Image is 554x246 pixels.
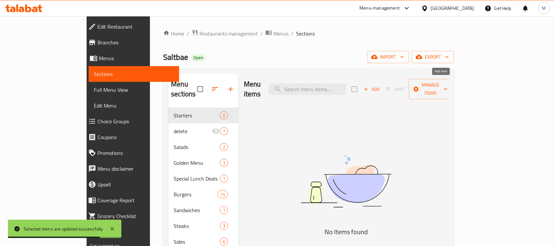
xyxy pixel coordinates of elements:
button: Add [361,84,382,94]
span: Coupons [97,133,174,141]
div: Menu-management [360,4,400,12]
span: 6 [220,239,228,245]
a: Choice Groups [83,113,179,129]
span: 7 [220,128,228,135]
h5: No Items found [264,227,428,237]
a: Menus [83,50,179,66]
span: Upsell [97,181,174,188]
a: Coupons [83,129,179,145]
div: items [220,159,228,167]
h2: Menu sections [171,79,197,99]
nav: breadcrumb [163,29,454,38]
button: Manage items [409,79,453,99]
img: dish.svg [264,138,428,225]
a: Sections [89,66,179,82]
span: Grocery Checklist [97,212,174,220]
span: Sort sections [207,81,223,97]
span: Promotions [97,149,174,157]
span: Branches [97,38,174,46]
a: Menu disclaimer [83,161,179,177]
span: Menus [273,30,288,37]
span: Sections [94,70,174,78]
div: items [220,222,228,230]
div: Salads2 [168,139,239,155]
span: 3 [220,160,228,166]
span: Edit Restaurant [97,23,174,31]
button: import [367,51,409,63]
span: Starters [174,111,220,119]
span: Menus [99,54,174,62]
span: Sections [296,30,315,37]
span: Open [191,55,206,61]
span: Full Menu View [94,86,174,94]
span: delete [174,127,212,135]
a: Upsell [83,177,179,192]
div: Steaks3 [168,218,239,234]
span: export [417,53,449,61]
span: Restaurants management [200,30,258,37]
span: import [373,53,404,61]
a: Full Menu View [89,82,179,98]
a: Edit Menu [89,98,179,113]
div: delete7 [168,123,239,139]
span: Golden Menu [174,159,220,167]
h2: Menu items [244,79,261,99]
span: 0 [220,112,228,119]
span: 2 [220,144,228,150]
span: Coverage Report [97,196,174,204]
span: Sort items [382,84,409,94]
span: Sides [174,238,220,246]
div: items [220,111,228,119]
span: Menu disclaimer [97,165,174,173]
span: Sandwiches [174,206,220,214]
span: Manage items [414,81,448,97]
a: Coverage Report [83,192,179,208]
a: Menus [266,29,288,38]
div: items [220,127,228,135]
input: search [269,84,346,95]
div: Open [191,54,206,62]
li: / [261,30,263,37]
span: Salads [174,143,220,151]
span: Select all sections [193,82,207,96]
span: 1 [220,207,228,213]
div: Selected items are updated successfully [24,225,103,233]
div: items [220,238,228,246]
div: items [220,175,228,183]
a: Edit Restaurant [83,19,179,35]
div: Burgers14 [168,186,239,202]
span: Burgers [174,190,217,198]
span: M [542,5,546,12]
span: 14 [218,191,228,198]
a: Promotions [83,145,179,161]
li: / [291,30,293,37]
div: Sandwiches1 [168,202,239,218]
a: Branches [83,35,179,50]
span: Steaks [174,222,220,230]
a: Grocery Checklist [83,208,179,224]
a: Restaurants management [192,29,258,38]
div: Special Lunch Deals1 [168,171,239,186]
li: / [187,30,189,37]
div: [GEOGRAPHIC_DATA] [431,5,474,12]
div: Golden Menu3 [168,155,239,171]
div: Starters0 [168,108,239,123]
span: 1 [220,176,228,182]
span: Edit Menu [94,102,174,110]
span: Choice Groups [97,117,174,125]
span: Add [363,86,381,93]
button: export [412,51,454,63]
span: 3 [220,223,228,229]
span: Special Lunch Deals [174,175,220,183]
